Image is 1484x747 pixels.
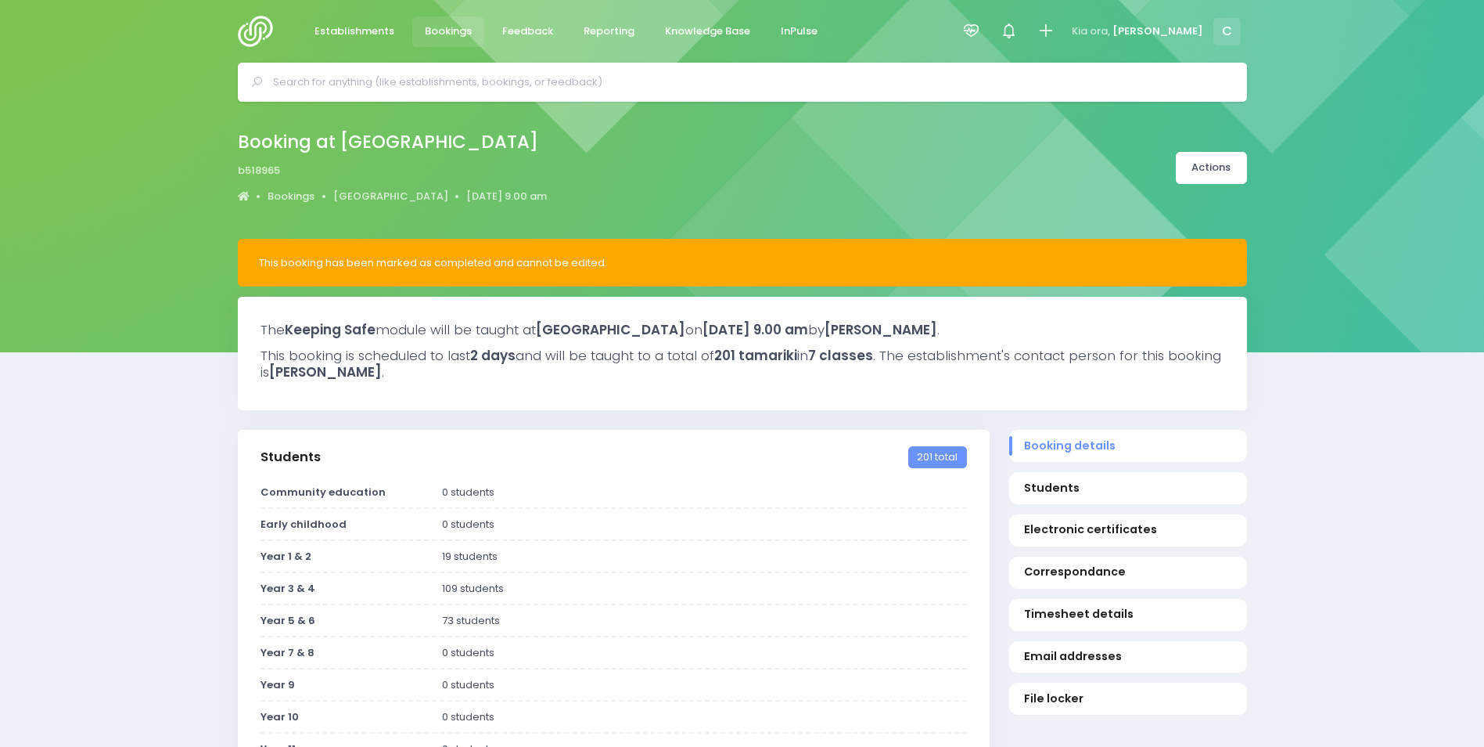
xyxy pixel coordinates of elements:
strong: [PERSON_NAME] [825,320,937,339]
span: Email addresses [1024,648,1231,665]
span: InPulse [781,23,817,39]
div: 0 students [432,645,976,661]
a: Bookings [268,189,314,204]
a: Email addresses [1009,641,1247,673]
strong: Community education [261,485,386,500]
span: C [1213,18,1241,45]
strong: [DATE] 9.00 am [702,320,808,339]
span: Kia ora, [1072,23,1110,39]
strong: Year 1 & 2 [261,549,311,564]
strong: Year 10 [261,709,299,724]
span: b518965 [238,163,280,179]
strong: 201 tamariki [714,346,797,365]
span: 201 total [908,446,966,468]
img: Logo [238,16,282,47]
a: Correspondance [1009,557,1247,589]
span: Reporting [584,23,634,39]
h2: Booking at [GEOGRAPHIC_DATA] [238,132,538,153]
span: Students [1024,480,1231,496]
strong: 7 classes [808,346,873,365]
div: 0 students [432,485,976,500]
strong: Early childhood [261,517,347,532]
a: Knowledge Base [652,16,764,47]
div: 0 students [432,677,976,693]
span: Timesheet details [1024,606,1231,622]
span: Knowledge Base [665,23,750,39]
h3: The module will be taught at on by . [261,322,1224,337]
div: 73 students [432,613,976,629]
span: Establishments [314,23,394,39]
div: This booking has been marked as completed and cannot be edited. [259,255,1226,271]
strong: Keeping Safe [285,320,375,339]
strong: Year 9 [261,677,295,692]
span: File locker [1024,691,1231,707]
strong: Year 3 & 4 [261,581,315,596]
span: Feedback [502,23,553,39]
a: Booking details [1009,430,1247,462]
span: Correspondance [1024,564,1231,580]
a: Establishments [302,16,408,47]
a: InPulse [768,16,831,47]
strong: Year 7 & 8 [261,645,314,660]
div: 109 students [432,581,976,597]
h3: Students [261,449,321,465]
span: Electronic certificates [1024,521,1231,538]
strong: 2 days [470,346,516,365]
strong: [GEOGRAPHIC_DATA] [536,320,685,339]
a: [DATE] 9.00 am [466,189,547,204]
a: Actions [1176,152,1247,184]
a: Reporting [571,16,648,47]
input: Search for anything (like establishments, bookings, or feedback) [273,70,1225,94]
div: 0 students [432,709,976,725]
a: [GEOGRAPHIC_DATA] [333,189,448,204]
div: 19 students [432,549,976,565]
span: Booking details [1024,438,1231,454]
strong: [PERSON_NAME] [269,363,382,381]
span: [PERSON_NAME] [1112,23,1203,39]
a: File locker [1009,683,1247,715]
strong: Year 5 & 6 [261,613,315,628]
span: Bookings [425,23,472,39]
a: Feedback [490,16,566,47]
div: 0 students [432,517,976,532]
a: Timesheet details [1009,599,1247,631]
h3: This booking is scheduled to last and will be taught to a total of in . The establishment's conta... [261,348,1224,380]
a: Electronic certificates [1009,514,1247,547]
a: Bookings [412,16,485,47]
a: Students [1009,472,1247,504]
